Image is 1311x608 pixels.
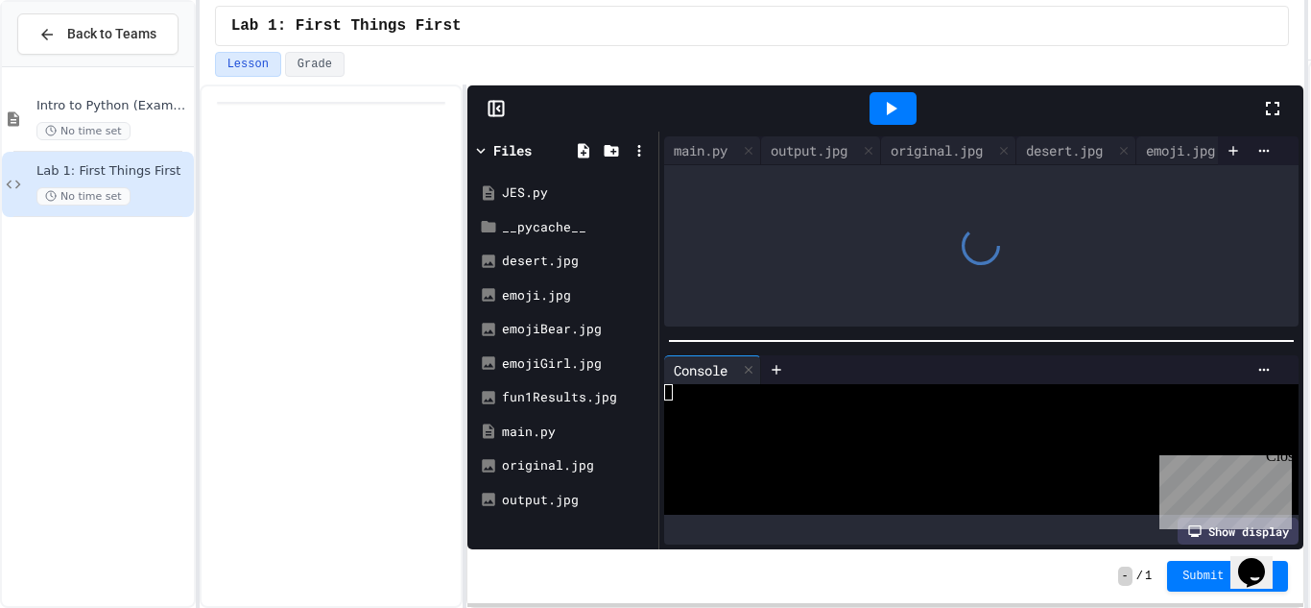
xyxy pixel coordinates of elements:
[502,491,652,510] div: output.jpg
[1230,531,1292,589] iframe: chat widget
[502,423,652,442] div: main.py
[502,388,652,407] div: fun1Results.jpg
[502,320,652,339] div: emojiBear.jpg
[502,354,652,374] div: emojiGirl.jpg
[8,8,132,122] div: Chat with us now!Close
[502,456,652,475] div: original.jpg
[502,286,652,305] div: emoji.jpg
[502,183,652,203] div: JES.py
[502,252,652,271] div: desert.jpg
[1152,448,1292,529] iframe: chat widget
[502,218,652,237] div: __pycache__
